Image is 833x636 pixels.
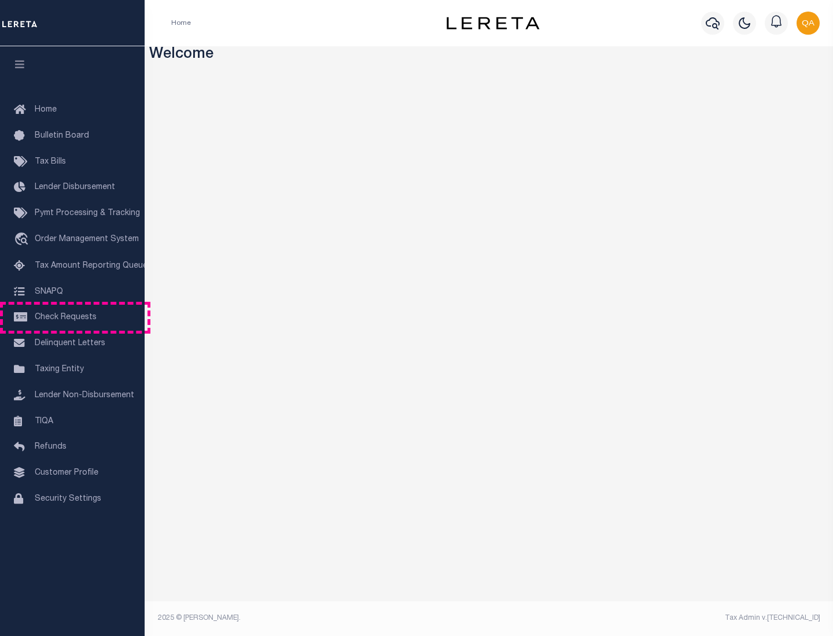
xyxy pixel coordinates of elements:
[35,183,115,191] span: Lender Disbursement
[35,365,84,374] span: Taxing Entity
[35,391,134,400] span: Lender Non-Disbursement
[35,339,105,347] span: Delinquent Letters
[35,417,53,425] span: TIQA
[35,313,97,321] span: Check Requests
[35,158,66,166] span: Tax Bills
[35,443,67,451] span: Refunds
[35,106,57,114] span: Home
[35,262,148,270] span: Tax Amount Reporting Queue
[35,469,98,477] span: Customer Profile
[35,287,63,295] span: SNAPQ
[797,12,820,35] img: svg+xml;base64,PHN2ZyB4bWxucz0iaHR0cDovL3d3dy53My5vcmcvMjAwMC9zdmciIHBvaW50ZXItZXZlbnRzPSJub25lIi...
[14,232,32,247] i: travel_explore
[497,613,820,623] div: Tax Admin v.[TECHNICAL_ID]
[35,132,89,140] span: Bulletin Board
[171,18,191,28] li: Home
[35,235,139,243] span: Order Management System
[35,495,101,503] span: Security Settings
[149,613,489,623] div: 2025 © [PERSON_NAME].
[447,17,539,29] img: logo-dark.svg
[149,46,829,64] h3: Welcome
[35,209,140,217] span: Pymt Processing & Tracking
